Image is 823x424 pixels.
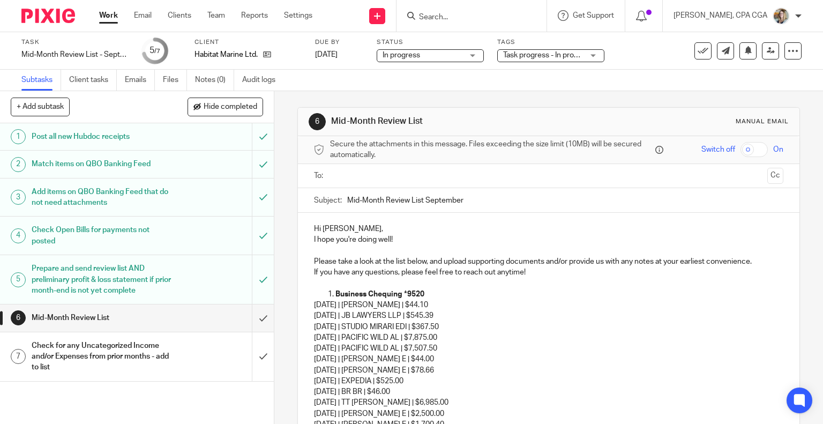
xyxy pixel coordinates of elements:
[284,10,312,21] a: Settings
[21,49,129,60] div: Mid-Month Review List - September - RL wrote waiting to be sent
[773,144,783,155] span: On
[195,70,234,91] a: Notes (0)
[314,322,784,332] p: [DATE] | STUDIO MIRARI EDI | $367.50
[314,300,784,310] p: [DATE] | [PERSON_NAME] | $44.10
[11,272,26,287] div: 5
[674,10,767,21] p: [PERSON_NAME], CPA CGA
[32,338,171,376] h1: Check for any Uncategorized Income and/or Expenses from prior months - add to list
[314,397,784,408] p: [DATE] | TT [PERSON_NAME] | $6,985.00
[11,190,26,205] div: 3
[335,291,424,298] strong: Business Chequing *9520
[315,38,363,47] label: Due by
[32,222,171,249] h1: Check Open Bills for payments not posted
[497,38,604,47] label: Tags
[32,261,171,299] h1: Prepare and send review list AND preliminary profit & loss statement if prior month-end is not ye...
[194,49,258,60] p: Habitat Marine Ltd.
[32,310,171,326] h1: Mid-Month Review List
[32,184,171,211] h1: Add items on QBO Banking Feed that do not need attachments
[314,256,784,267] p: Please take a look at the list below, and upload supporting documents and/or provide us with any ...
[383,51,420,59] span: In progress
[21,38,129,47] label: Task
[134,10,152,21] a: Email
[314,343,784,354] p: [DATE] | PACIFIC WILD AL | $7,507.50
[314,408,784,419] p: [DATE] | [PERSON_NAME] E | $2,500.00
[242,70,283,91] a: Audit logs
[314,376,784,386] p: [DATE] | EXPEDIA | $525.00
[11,157,26,172] div: 2
[241,10,268,21] a: Reports
[11,228,26,243] div: 4
[309,113,326,130] div: 6
[11,310,26,325] div: 6
[418,13,514,23] input: Search
[315,51,338,58] span: [DATE]
[125,70,155,91] a: Emails
[736,117,789,126] div: Manual email
[314,195,342,206] label: Subject:
[204,103,257,111] span: Hide completed
[69,70,117,91] a: Client tasks
[314,354,784,365] p: [DATE] | [PERSON_NAME] E | $44.00
[188,98,263,116] button: Hide completed
[314,310,784,321] p: [DATE] | JB LAWYERS LLP | $545.39
[314,234,784,245] p: I hope you're doing well!
[331,116,571,127] h1: Mid-Month Review List
[314,365,784,376] p: [DATE] | [PERSON_NAME] E | $78.66
[503,51,644,59] span: Task progress - In progress (With Lead) + 2
[194,38,302,47] label: Client
[21,9,75,23] img: Pixie
[701,144,735,155] span: Switch off
[99,10,118,21] a: Work
[11,349,26,364] div: 7
[11,98,70,116] button: + Add subtask
[32,129,171,145] h1: Post all new Hubdoc receipts
[573,12,614,19] span: Get Support
[377,38,484,47] label: Status
[314,386,784,397] p: [DATE] | BR BR | $46.00
[163,70,187,91] a: Files
[207,10,225,21] a: Team
[314,267,784,278] p: If you have any questions, please feel free to reach out anytime!
[314,224,784,234] p: Hi [PERSON_NAME],
[21,70,61,91] a: Subtasks
[154,48,160,54] small: /7
[767,168,783,184] button: Cc
[330,139,653,161] span: Secure the attachments in this message. Files exceeding the size limit (10MB) will be secured aut...
[32,156,171,172] h1: Match items on QBO Banking Feed
[773,8,790,25] img: Chrissy%20McGale%20Bio%20Pic%201.jpg
[168,10,191,21] a: Clients
[314,332,784,343] p: [DATE] | PACIFIC WILD AL | $7,875.00
[149,44,160,57] div: 5
[11,129,26,144] div: 1
[314,170,326,181] label: To:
